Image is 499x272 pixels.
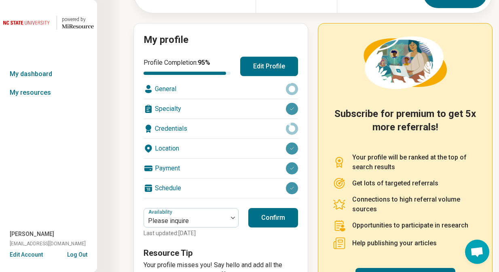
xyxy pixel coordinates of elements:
p: Your profile will be ranked at the top of search results [352,153,478,172]
span: [EMAIL_ADDRESS][DOMAIN_NAME] [10,240,86,247]
button: Log Out [67,251,87,257]
div: General [144,79,298,99]
img: North Carolina State University [3,13,52,32]
h3: Resource Tip [144,247,298,259]
div: Location [144,139,298,158]
button: Confirm [248,208,298,227]
div: Profile Completion: [144,58,230,75]
div: Specialty [144,99,298,119]
div: Credentials [144,119,298,138]
div: Schedule [144,178,298,198]
p: Help publishing your articles [352,238,437,248]
p: Connections to high referral volume sources [352,195,478,214]
button: Edit Profile [240,57,298,76]
h2: My profile [144,33,298,47]
span: 95 % [198,59,210,66]
div: Payment [144,159,298,178]
button: Edit Account [10,251,43,259]
label: Availability [148,209,174,215]
div: Open chat [465,240,489,264]
p: Last updated: [DATE] [144,229,239,238]
a: North Carolina State University powered by [3,13,94,32]
p: Opportunities to participate in research [352,221,468,230]
div: powered by [62,16,94,23]
span: [PERSON_NAME] [10,230,54,238]
p: Get lots of targeted referrals [352,178,438,188]
h2: Subscribe for premium to get 5x more referrals! [333,107,478,143]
